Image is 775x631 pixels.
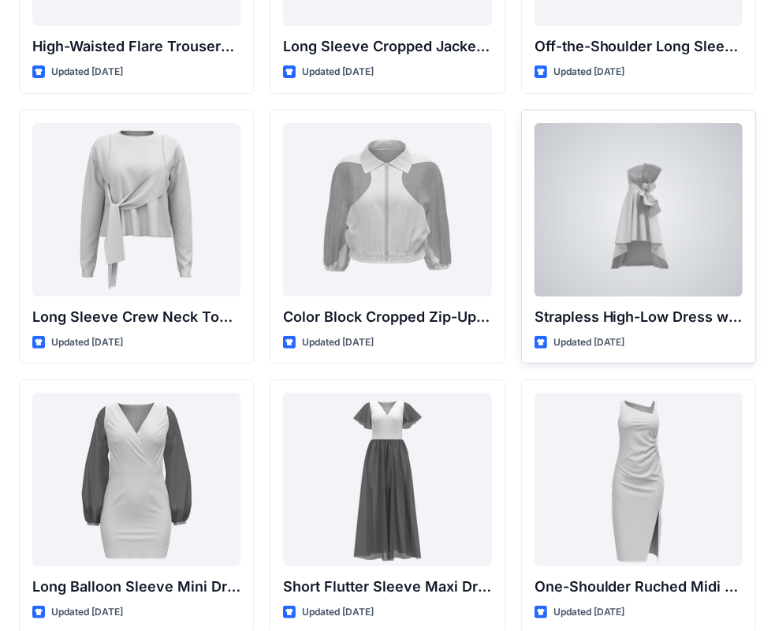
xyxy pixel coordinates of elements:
p: Updated [DATE] [302,334,374,351]
p: Color Block Cropped Zip-Up Jacket with Sheer Sleeves [283,306,491,328]
p: Updated [DATE] [51,334,123,351]
p: Updated [DATE] [553,604,625,621]
a: Color Block Cropped Zip-Up Jacket with Sheer Sleeves [283,123,491,297]
a: Strapless High-Low Dress with Side Bow Detail [535,123,743,297]
p: Updated [DATE] [302,64,374,80]
p: Updated [DATE] [302,604,374,621]
p: Updated [DATE] [51,64,123,80]
a: One-Shoulder Ruched Midi Dress with Slit [535,393,743,566]
a: Short Flutter Sleeve Maxi Dress with Contrast Bodice and Sheer Overlay [283,393,491,566]
p: Off-the-Shoulder Long Sleeve Top [535,35,743,58]
p: One-Shoulder Ruched Midi Dress with Slit [535,576,743,598]
p: Long Sleeve Crew Neck Top with Asymmetrical Tie Detail [32,306,240,328]
p: Long Sleeve Cropped Jacket with Mandarin Collar and Shoulder Detail [283,35,491,58]
p: High-Waisted Flare Trousers with Button Detail [32,35,240,58]
p: Updated [DATE] [553,64,625,80]
a: Long Balloon Sleeve Mini Dress with Wrap Bodice [32,393,240,566]
p: Strapless High-Low Dress with Side Bow Detail [535,306,743,328]
p: Short Flutter Sleeve Maxi Dress with Contrast [PERSON_NAME] and [PERSON_NAME] [283,576,491,598]
a: Long Sleeve Crew Neck Top with Asymmetrical Tie Detail [32,123,240,297]
p: Long Balloon Sleeve Mini Dress with Wrap Bodice [32,576,240,598]
p: Updated [DATE] [553,334,625,351]
p: Updated [DATE] [51,604,123,621]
